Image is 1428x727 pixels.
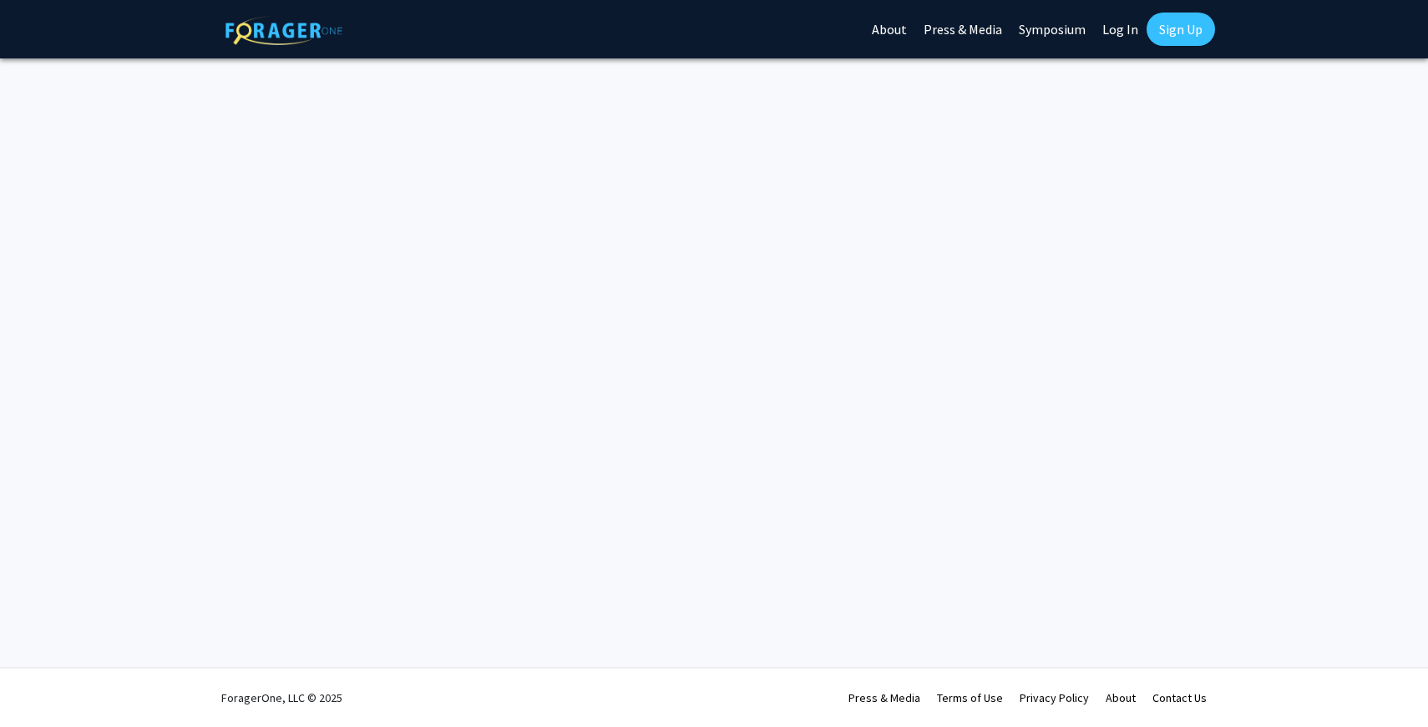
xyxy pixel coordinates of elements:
a: About [1106,690,1136,705]
a: Contact Us [1152,690,1207,705]
a: Terms of Use [937,690,1003,705]
a: Privacy Policy [1020,690,1089,705]
div: ForagerOne, LLC © 2025 [221,669,342,727]
a: Press & Media [848,690,920,705]
img: ForagerOne Logo [225,16,342,45]
a: Sign Up [1147,13,1215,46]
